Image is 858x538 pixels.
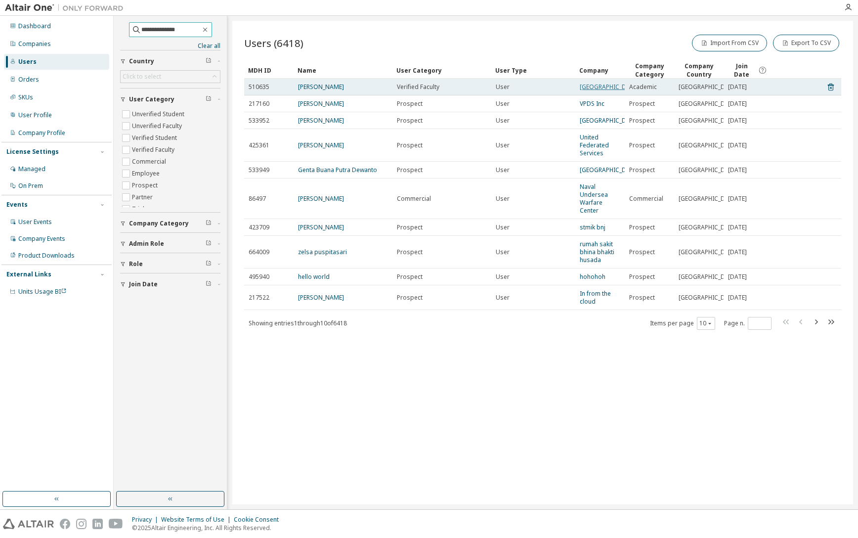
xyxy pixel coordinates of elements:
span: Prospect [629,141,655,149]
a: [PERSON_NAME] [298,116,344,125]
img: linkedin.svg [92,519,103,529]
span: Company Category [129,220,189,227]
span: [DATE] [728,141,747,149]
div: Company Country [678,62,720,79]
span: [GEOGRAPHIC_DATA] [679,224,738,231]
a: [GEOGRAPHIC_DATA] [580,83,639,91]
a: VPDS Inc [580,99,604,108]
a: [GEOGRAPHIC_DATA] [580,116,639,125]
img: instagram.svg [76,519,86,529]
div: Companies [18,40,51,48]
span: User [496,248,510,256]
div: User Events [18,218,52,226]
button: Export To CSV [773,35,839,51]
span: [GEOGRAPHIC_DATA] [679,166,738,174]
div: User Category [396,62,487,78]
span: Prospect [397,166,423,174]
div: External Links [6,270,51,278]
span: 664009 [249,248,269,256]
span: Clear filter [206,220,212,227]
span: Clear filter [206,57,212,65]
a: [PERSON_NAME] [298,99,344,108]
span: Prospect [397,248,423,256]
svg: Date when the user was first added or directly signed up. If the user was deleted and later re-ad... [758,66,767,75]
span: 533952 [249,117,269,125]
span: User [496,100,510,108]
span: [GEOGRAPHIC_DATA] [679,195,738,203]
div: Product Downloads [18,252,75,260]
span: Join Date [728,62,756,79]
button: Country [120,50,220,72]
label: Commercial [132,156,168,168]
span: 533949 [249,166,269,174]
div: User Type [495,62,571,78]
div: Users [18,58,37,66]
span: User [496,83,510,91]
label: Employee [132,168,162,179]
div: SKUs [18,93,33,101]
span: 86497 [249,195,266,203]
span: [GEOGRAPHIC_DATA] [679,100,738,108]
label: Unverified Student [132,108,186,120]
span: Showing entries 1 through 10 of 6418 [249,319,347,327]
div: Orders [18,76,39,84]
span: Clear filter [206,95,212,103]
span: [GEOGRAPHIC_DATA] [679,117,738,125]
span: 217522 [249,294,269,302]
span: Commercial [397,195,431,203]
span: Country [129,57,154,65]
button: Admin Role [120,233,220,255]
div: Company [579,62,621,78]
span: [DATE] [728,83,747,91]
img: Altair One [5,3,129,13]
span: Users (6418) [244,36,303,50]
span: Page n. [724,317,772,330]
label: Prospect [132,179,160,191]
span: Units Usage BI [18,287,67,296]
span: [DATE] [728,248,747,256]
span: Admin Role [129,240,164,248]
a: Genta Buana Putra Dewanto [298,166,377,174]
span: [DATE] [728,100,747,108]
span: [GEOGRAPHIC_DATA] [679,248,738,256]
a: zelsa puspitasari [298,248,347,256]
span: Prospect [397,224,423,231]
span: Role [129,260,143,268]
img: youtube.svg [109,519,123,529]
button: User Category [120,89,220,110]
span: 423709 [249,224,269,231]
span: User Category [129,95,174,103]
div: License Settings [6,148,59,156]
span: [DATE] [728,117,747,125]
label: Partner [132,191,155,203]
span: 425361 [249,141,269,149]
button: Company Category [120,213,220,234]
a: hello world [298,272,330,281]
img: altair_logo.svg [3,519,54,529]
div: Click to select [123,73,161,81]
div: On Prem [18,182,43,190]
div: Company Category [629,62,670,79]
span: User [496,294,510,302]
button: Role [120,253,220,275]
span: Prospect [629,294,655,302]
span: [DATE] [728,273,747,281]
span: User [496,224,510,231]
a: [GEOGRAPHIC_DATA] [580,166,639,174]
span: Clear filter [206,260,212,268]
span: Join Date [129,280,158,288]
span: [DATE] [728,294,747,302]
span: [GEOGRAPHIC_DATA] [679,83,738,91]
div: User Profile [18,111,52,119]
a: Clear all [120,42,220,50]
div: MDH ID [248,62,290,78]
a: [PERSON_NAME] [298,223,344,231]
a: stmik bnj [580,223,605,231]
label: Verified Student [132,132,179,144]
span: [GEOGRAPHIC_DATA] [679,273,738,281]
span: Prospect [629,117,655,125]
span: Prospect [629,166,655,174]
span: 510635 [249,83,269,91]
p: © 2025 Altair Engineering, Inc. All Rights Reserved. [132,524,285,532]
span: Academic [629,83,657,91]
